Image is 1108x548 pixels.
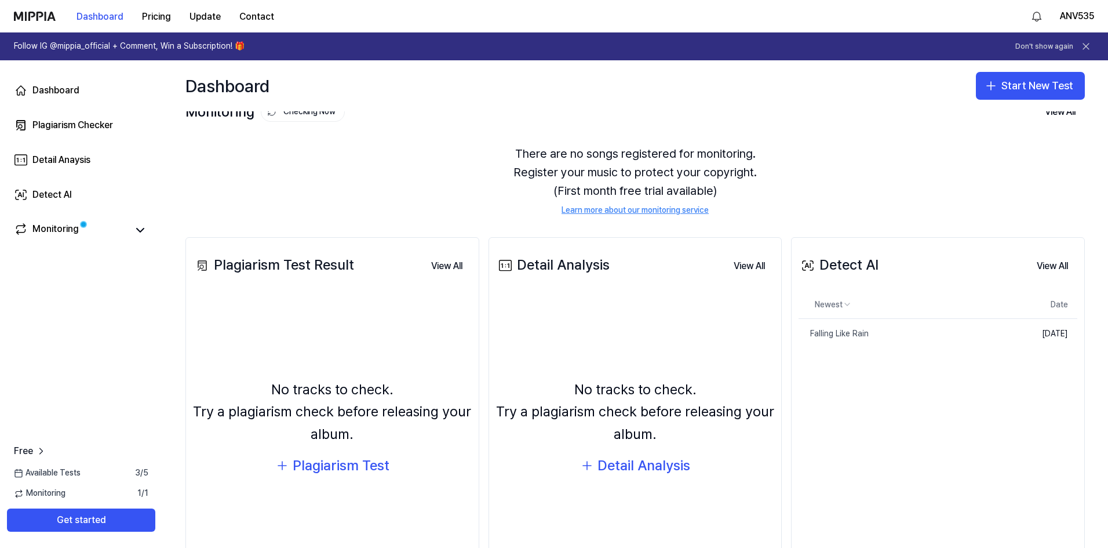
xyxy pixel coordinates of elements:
[1010,291,1077,319] th: Date
[180,5,230,28] button: Update
[32,118,113,132] div: Plagiarism Checker
[976,72,1085,100] button: Start New Test
[1060,9,1094,23] button: ANV535
[230,5,283,28] button: Contact
[180,1,230,32] a: Update
[1036,100,1085,124] button: View All
[185,72,269,100] div: Dashboard
[496,254,610,276] div: Detail Analysis
[799,319,1010,349] a: Falling Like Rain
[422,253,472,278] a: View All
[261,102,345,122] button: Checking Now
[137,488,148,499] span: 1 / 1
[185,101,345,123] div: Monitoring
[7,509,155,532] button: Get started
[14,41,245,52] h1: Follow IG @mippia_official + Comment, Win a Subscription! 🎁
[14,444,33,458] span: Free
[14,12,56,21] img: logo
[422,255,472,278] button: View All
[14,444,47,458] a: Free
[14,488,65,499] span: Monitoring
[293,455,389,477] div: Plagiarism Test
[1015,42,1073,52] button: Don't show again
[7,146,155,174] a: Detail Anaysis
[193,379,472,445] div: No tracks to check. Try a plagiarism check before releasing your album.
[7,77,155,104] a: Dashboard
[32,188,72,202] div: Detect AI
[724,253,774,278] a: View All
[1010,319,1077,349] td: [DATE]
[32,84,79,97] div: Dashboard
[32,153,90,167] div: Detail Anaysis
[1027,253,1077,278] a: View All
[562,205,709,216] a: Learn more about our monitoring service
[67,5,133,28] button: Dashboard
[185,130,1085,230] div: There are no songs registered for monitoring. Register your music to protect your copyright. (Fir...
[1027,255,1077,278] button: View All
[193,254,354,276] div: Plagiarism Test Result
[135,467,148,479] span: 3 / 5
[799,254,879,276] div: Detect AI
[133,5,180,28] button: Pricing
[275,455,389,477] button: Plagiarism Test
[7,111,155,139] a: Plagiarism Checker
[597,455,690,477] div: Detail Analysis
[496,379,775,445] div: No tracks to check. Try a plagiarism check before releasing your album.
[7,181,155,209] a: Detect AI
[14,222,127,238] a: Monitoring
[32,222,79,238] div: Monitoring
[14,467,81,479] span: Available Tests
[580,455,690,477] button: Detail Analysis
[799,328,869,340] div: Falling Like Rain
[1030,9,1044,23] img: 알림
[724,255,774,278] button: View All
